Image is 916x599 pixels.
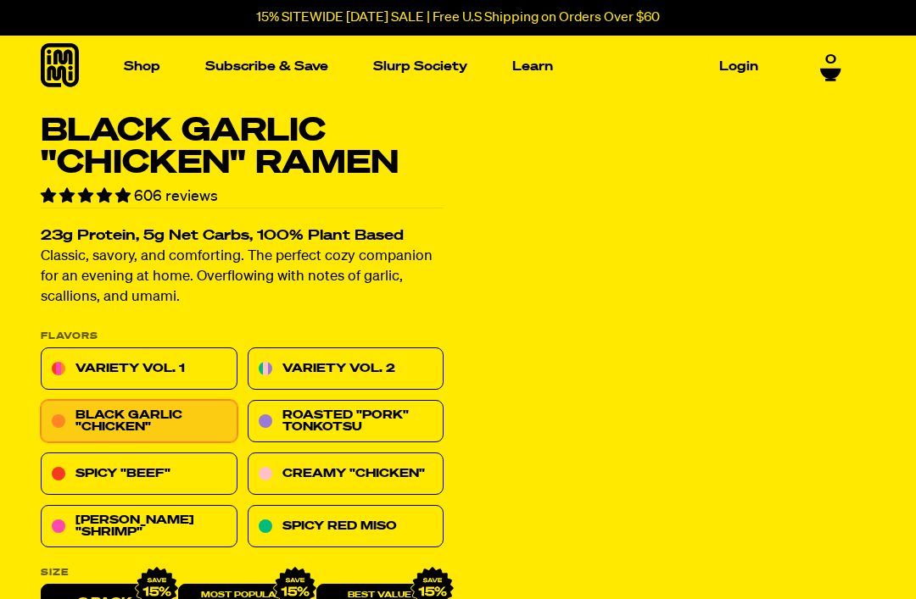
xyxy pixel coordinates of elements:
[248,453,444,496] a: Creamy "Chicken"
[134,189,218,204] span: 606 reviews
[117,36,765,97] nav: Main navigation
[248,401,444,443] a: Roasted "Pork" Tonkotsu
[505,53,560,80] a: Learn
[41,348,237,391] a: Variety Vol. 1
[41,230,444,244] h2: 23g Protein, 5g Net Carbs, 100% Plant Based
[41,189,134,204] span: 4.76 stars
[366,53,474,80] a: Slurp Society
[41,115,444,180] h1: Black Garlic "Chicken" Ramen
[820,53,841,81] a: 0
[41,506,237,548] a: [PERSON_NAME] "Shrimp"
[41,332,444,341] p: Flavors
[248,348,444,391] a: Variety Vol. 2
[41,247,444,308] p: Classic, savory, and comforting. The perfect cozy companion for an evening at home. Overflowing w...
[256,10,660,25] p: 15% SITEWIDE [DATE] SALE | Free U.S Shipping on Orders Over $60
[41,401,237,443] a: Black Garlic "Chicken"
[117,53,167,80] a: Shop
[248,506,444,548] a: Spicy Red Miso
[41,568,444,578] label: Size
[712,53,765,80] a: Login
[41,453,237,496] a: Spicy "Beef"
[198,53,335,80] a: Subscribe & Save
[825,53,836,68] span: 0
